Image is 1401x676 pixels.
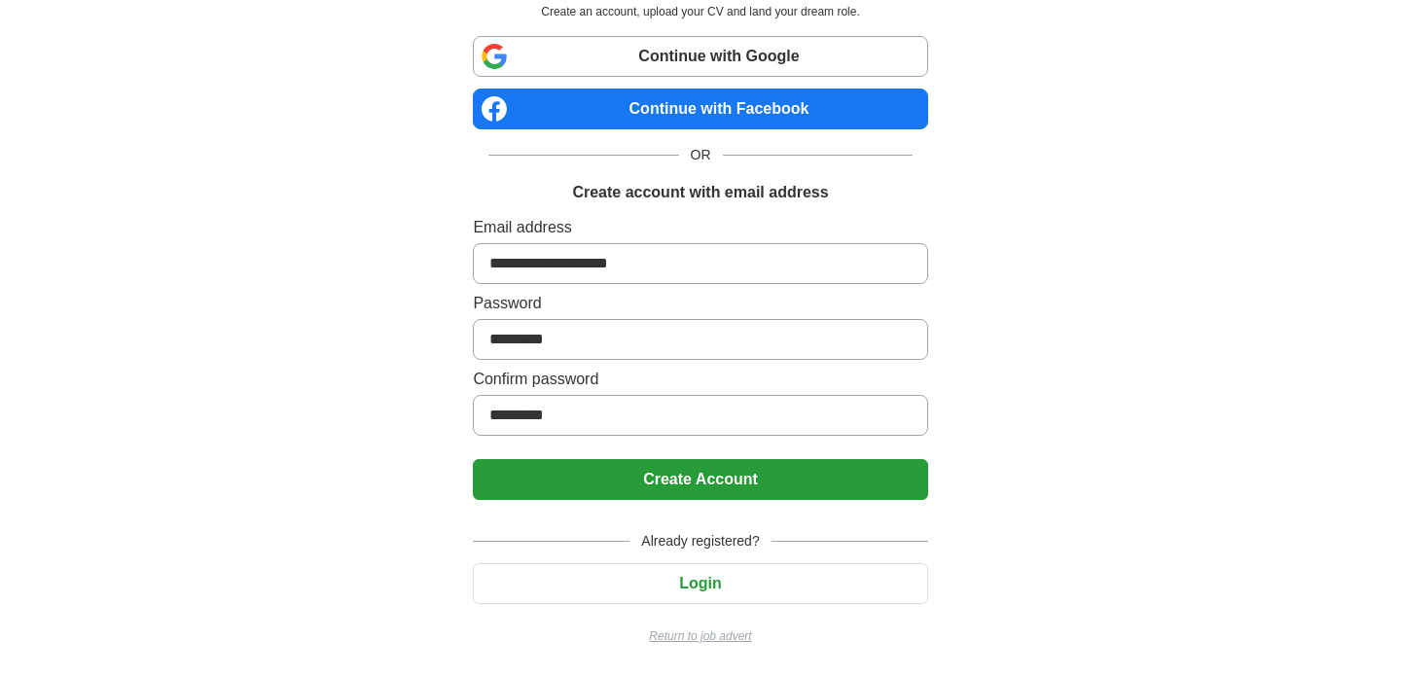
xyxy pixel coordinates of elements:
[473,89,927,129] a: Continue with Facebook
[679,145,723,165] span: OR
[473,563,927,604] button: Login
[473,459,927,500] button: Create Account
[473,627,927,645] a: Return to job advert
[477,3,923,20] p: Create an account, upload your CV and land your dream role.
[473,216,927,239] label: Email address
[629,531,771,551] span: Already registered?
[572,181,828,204] h1: Create account with email address
[473,368,927,391] label: Confirm password
[473,292,927,315] label: Password
[473,36,927,77] a: Continue with Google
[473,575,927,591] a: Login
